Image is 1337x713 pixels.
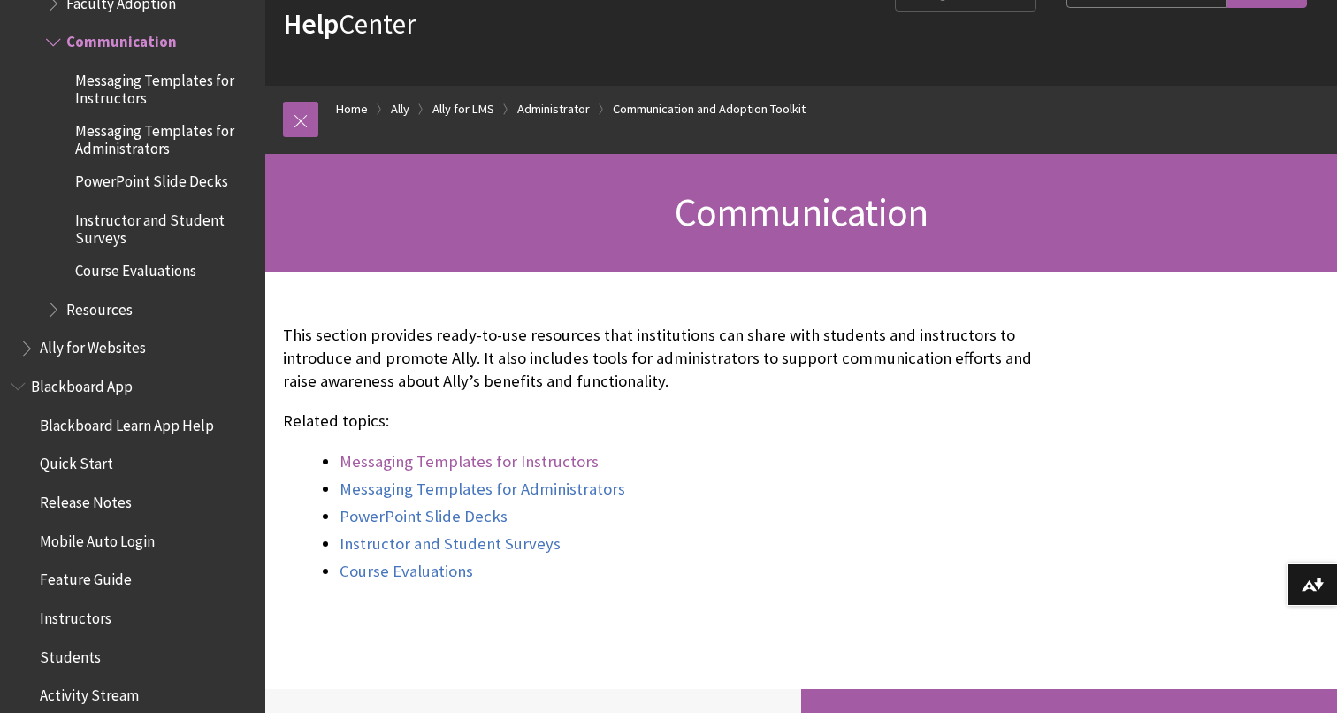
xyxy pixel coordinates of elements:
[336,98,368,120] a: Home
[75,65,253,107] span: Messaging Templates for Instructors
[340,561,473,582] a: Course Evaluations
[40,526,155,550] span: Mobile Auto Login
[40,449,113,473] span: Quick Start
[283,324,1058,394] p: This section provides ready-to-use resources that institutions can share with students and instru...
[340,451,599,472] a: Messaging Templates for Instructors
[340,533,561,555] a: Instructor and Student Surveys
[40,603,111,627] span: Instructors
[340,479,625,500] a: Messaging Templates for Administrators
[66,295,133,318] span: Resources
[283,6,416,42] a: HelpCenter
[391,98,409,120] a: Ally
[66,27,177,51] span: Communication
[75,256,196,280] span: Course Evaluations
[40,681,139,705] span: Activity Stream
[340,506,508,527] a: PowerPoint Slide Decks
[432,98,494,120] a: Ally for LMS
[517,98,590,120] a: Administrator
[283,6,339,42] strong: Help
[283,410,1058,433] p: Related topics:
[40,565,132,589] span: Feature Guide
[75,167,228,191] span: PowerPoint Slide Decks
[613,98,806,120] a: Communication and Adoption Toolkit
[675,188,928,236] span: Communication
[40,333,146,357] span: Ally for Websites
[75,117,253,158] span: Messaging Templates for Administrators
[40,410,214,434] span: Blackboard Learn App Help
[40,642,101,666] span: Students
[31,372,133,395] span: Blackboard App
[75,205,253,247] span: Instructor and Student Surveys
[40,487,132,511] span: Release Notes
